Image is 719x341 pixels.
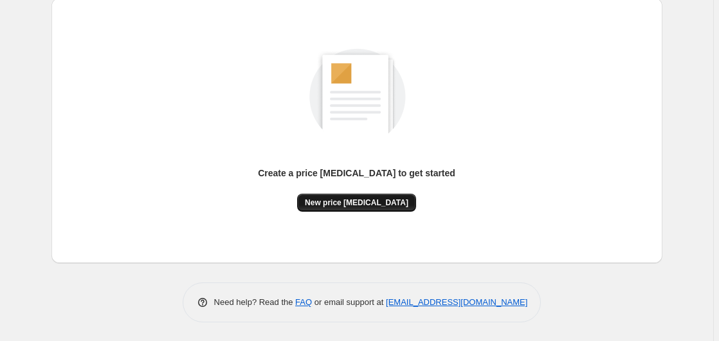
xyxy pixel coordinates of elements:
[295,297,312,307] a: FAQ
[305,198,408,208] span: New price [MEDICAL_DATA]
[258,167,455,180] p: Create a price [MEDICAL_DATA] to get started
[214,297,296,307] span: Need help? Read the
[297,194,416,212] button: New price [MEDICAL_DATA]
[386,297,527,307] a: [EMAIL_ADDRESS][DOMAIN_NAME]
[312,297,386,307] span: or email support at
